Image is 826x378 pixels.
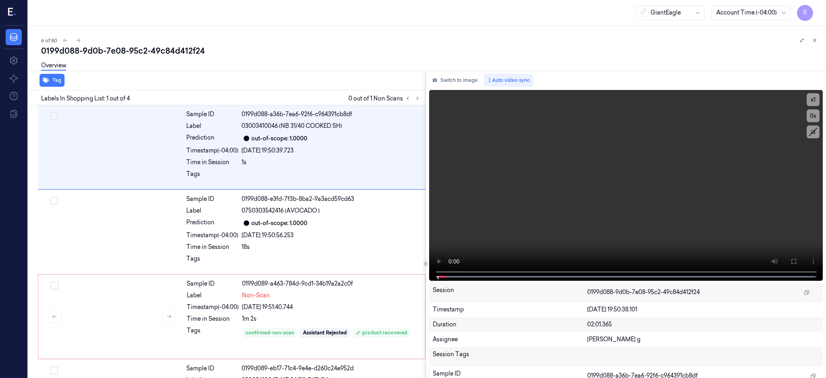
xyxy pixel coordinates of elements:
div: Time in Session [186,158,238,167]
button: Select row [50,112,58,120]
span: 03003410046 (NB 31/40 COOKED SH) [242,122,342,130]
div: Timestamp [433,305,587,314]
div: Sample ID [186,110,238,119]
button: x1 [807,93,820,106]
div: 1m 2s [242,315,420,323]
div: Timestamp (-04:00) [186,146,238,155]
span: Labels In Shopping List: 1 out of 4 [41,94,130,103]
div: Sample ID [186,195,238,203]
div: 1s [242,158,421,167]
div: Time in Session [187,315,239,323]
div: Session [433,286,587,299]
div: Tags [186,170,238,183]
div: Sample ID [186,364,238,373]
div: 0199d089-eb17-71c4-9e4e-d260c24e952d [242,364,421,373]
div: Timestamp (-04:00) [186,231,238,240]
a: Overview [41,61,66,71]
div: [DATE] 19:50:56.253 [242,231,421,240]
div: Sample ID [187,280,239,288]
span: 0750303542416 (AVOCADO ) [242,207,320,215]
div: Label [186,207,238,215]
div: [PERSON_NAME] g [587,335,819,344]
div: Assignee [433,335,587,344]
span: 0 out of 1 Non Scans [348,94,422,103]
div: Tags [187,326,239,339]
div: 18s [242,243,421,251]
button: Switch to image [429,74,481,87]
div: Prediction [186,134,238,143]
button: Select row [50,282,58,290]
div: out-of-scope: 1.0000 [251,134,307,143]
div: Prediction [186,218,238,228]
div: Time in Session [186,243,238,251]
div: [DATE] 19:51:40.744 [242,303,420,311]
div: Session Tags [433,350,587,363]
button: 0s [807,109,820,122]
div: [DATE] 19:50:38.101 [587,305,819,314]
div: 0199d088-9d0b-7e08-95c2-49c84d412f24 [41,45,820,56]
button: Select row [50,197,58,205]
button: R [797,5,813,21]
div: Label [187,291,239,300]
button: Tag [40,74,65,87]
button: Select row [50,366,58,374]
div: 0199d089-a463-784d-9cd1-34b19a2a2c0f [242,280,420,288]
button: Auto video sync [484,74,533,87]
div: Duration [433,320,587,329]
span: 0199d088-9d0b-7e08-95c2-49c84d412f24 [587,288,700,297]
div: 0199d088-a36b-7ea6-92f6-c964391cb8df [242,110,421,119]
span: Non-Scan [242,291,270,300]
div: 0199d088-e3fd-7f3b-8ba2-9a3acd59cd63 [242,195,421,203]
div: [DATE] 19:50:39.723 [242,146,421,155]
div: confirmed-non-scan [246,329,294,336]
div: out-of-scope: 1.0000 [251,219,307,228]
div: product recovered [356,329,407,336]
div: Assistant Rejected [303,329,347,336]
div: 02:01.365 [587,320,819,329]
span: 6 of 80 [41,37,57,44]
div: Timestamp (-04:00) [187,303,239,311]
div: Label [186,122,238,130]
div: Tags [186,255,238,267]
